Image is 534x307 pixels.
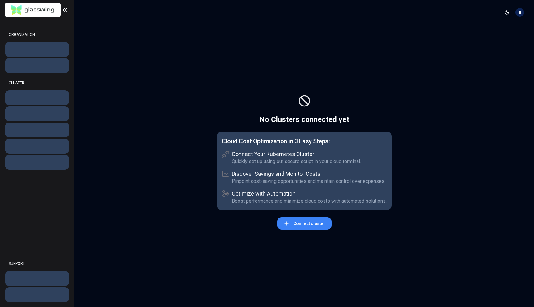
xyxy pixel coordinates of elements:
p: Cloud Cost Optimization in 3 Easy Steps: [222,137,387,145]
h1: Discover Savings and Monitor Costs [232,170,385,178]
button: Connect cluster [277,217,332,230]
p: Quickly set up using our secure script in your cloud terminal. [232,158,361,165]
img: GlassWing [9,3,57,17]
h1: Optimize with Automation [232,190,387,197]
p: No Clusters connected yet [259,115,349,124]
p: Pinpoint cost-saving opportunities and maintain control over expenses. [232,178,385,185]
h1: Connect Your Kubernetes Cluster [232,150,361,158]
p: Boost performance and minimize cloud costs with automated solutions. [232,197,387,205]
div: CLUSTER [5,77,69,89]
div: SUPPORT [5,257,69,270]
div: ORGANISATION [5,28,69,41]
